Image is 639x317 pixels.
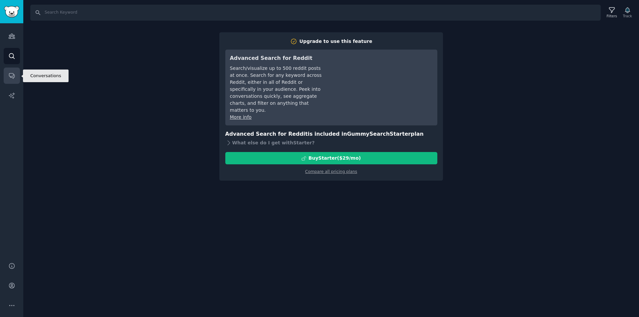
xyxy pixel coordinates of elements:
input: Search Keyword [30,5,601,21]
h3: Advanced Search for Reddit [230,54,323,63]
div: Buy Starter ($ 29 /mo ) [309,155,361,162]
a: More info [230,114,252,120]
div: Filters [607,14,617,18]
iframe: YouTube video player [333,54,433,104]
div: Search/visualize up to 500 reddit posts at once. Search for any keyword across Reddit, either in ... [230,65,323,114]
button: BuyStarter($29/mo) [225,152,437,164]
img: GummySearch logo [4,6,19,18]
a: Compare all pricing plans [305,169,357,174]
h3: Advanced Search for Reddit is included in plan [225,130,437,138]
span: GummySearch Starter [347,131,411,137]
div: Upgrade to use this feature [300,38,372,45]
div: What else do I get with Starter ? [225,138,437,147]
